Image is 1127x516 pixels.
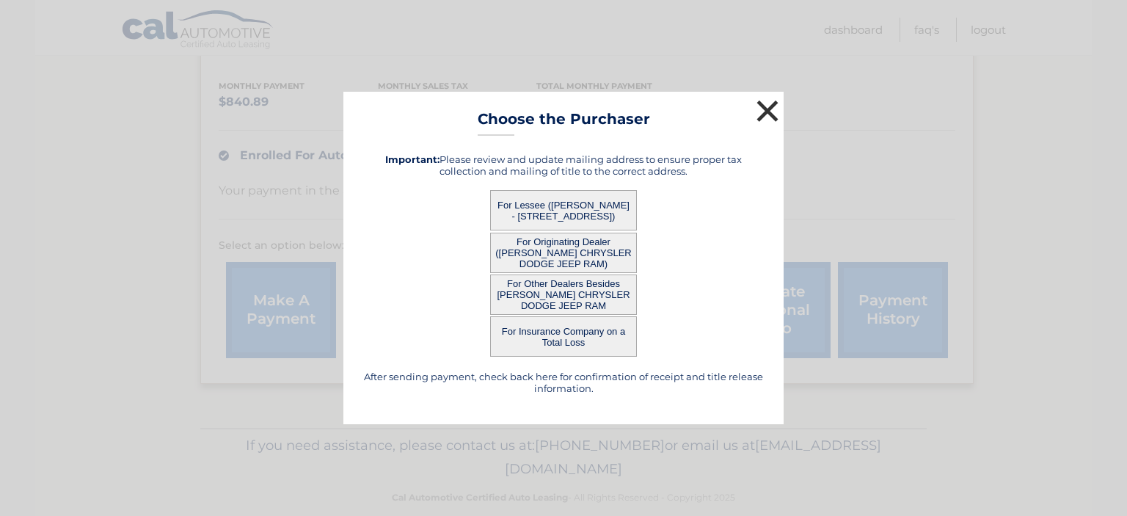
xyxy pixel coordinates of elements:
button: For Originating Dealer ([PERSON_NAME] CHRYSLER DODGE JEEP RAM) [490,233,637,273]
button: × [753,96,782,126]
button: For Other Dealers Besides [PERSON_NAME] CHRYSLER DODGE JEEP RAM [490,275,637,315]
button: For Insurance Company on a Total Loss [490,316,637,357]
h3: Choose the Purchaser [478,110,650,136]
strong: Important: [385,153,440,165]
button: For Lessee ([PERSON_NAME] - [STREET_ADDRESS]) [490,190,637,230]
h5: Please review and update mailing address to ensure proper tax collection and mailing of title to ... [362,153,765,177]
h5: After sending payment, check back here for confirmation of receipt and title release information. [362,371,765,394]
